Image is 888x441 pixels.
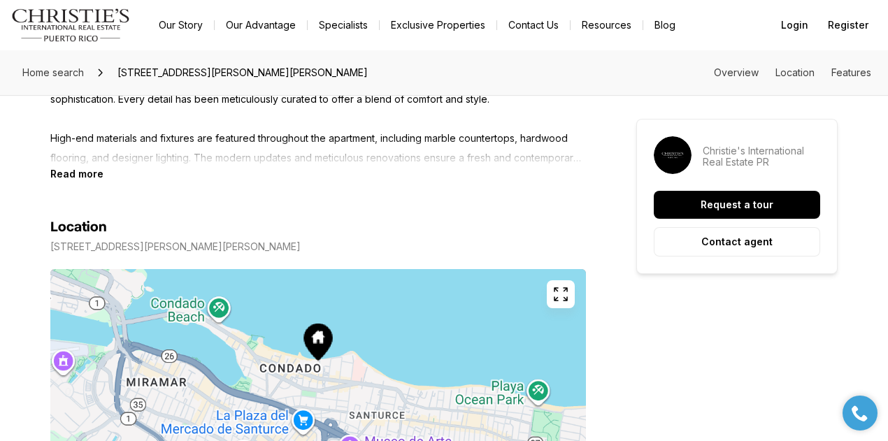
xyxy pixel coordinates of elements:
[50,168,103,180] button: Read more
[17,62,89,84] a: Home search
[654,227,820,256] button: Contact agent
[775,66,815,78] a: Skip to: Location
[380,15,496,35] a: Exclusive Properties
[701,199,773,210] p: Request a tour
[643,15,687,35] a: Blog
[703,145,820,168] p: Christie's International Real Estate PR
[308,15,379,35] a: Specialists
[50,50,586,168] p: Experience the epitome of luxury living in this exquisitely renovated apartment located in the he...
[112,62,373,84] span: [STREET_ADDRESS][PERSON_NAME][PERSON_NAME]
[148,15,214,35] a: Our Story
[654,191,820,219] button: Request a tour
[819,11,877,39] button: Register
[714,66,759,78] a: Skip to: Overview
[50,219,107,236] h4: Location
[497,15,570,35] button: Contact Us
[781,20,808,31] span: Login
[11,8,131,42] img: logo
[773,11,817,39] button: Login
[714,67,871,78] nav: Page section menu
[701,236,773,247] p: Contact agent
[828,20,868,31] span: Register
[215,15,307,35] a: Our Advantage
[831,66,871,78] a: Skip to: Features
[571,15,643,35] a: Resources
[22,66,84,78] span: Home search
[50,241,301,252] p: [STREET_ADDRESS][PERSON_NAME][PERSON_NAME]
